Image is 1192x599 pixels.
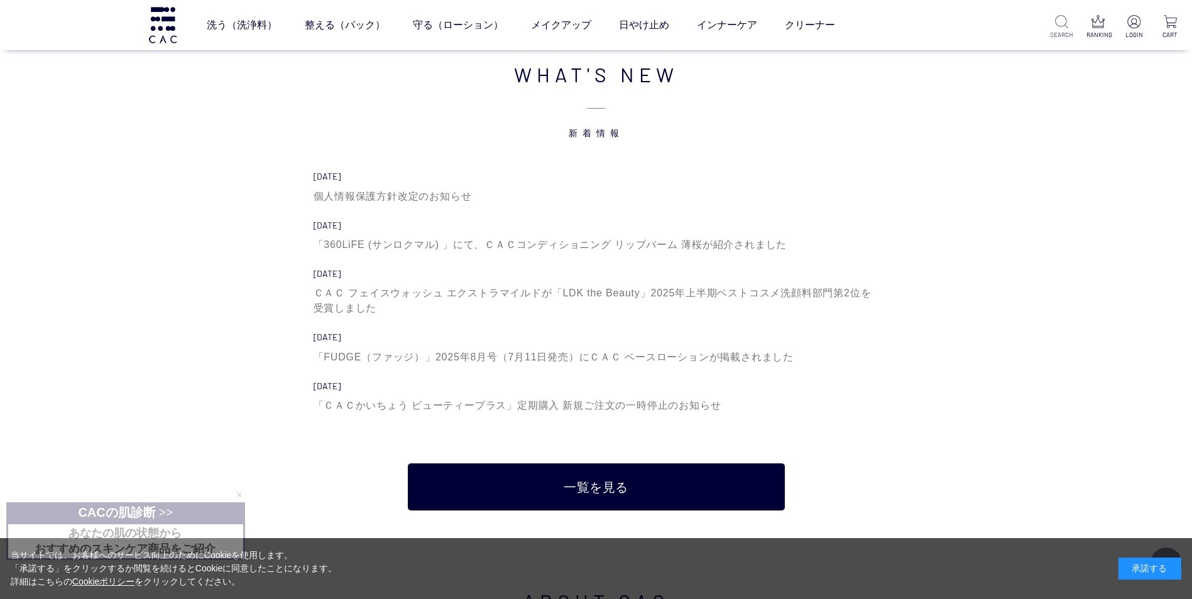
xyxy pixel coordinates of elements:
p: RANKING [1086,30,1110,40]
a: [DATE] 個人情報保護方針改定のお知らせ [314,171,879,203]
div: 「ＣＡＣかいちょう ビューティープラス」定期購入 新規ご注文の一時停止のお知らせ [314,398,879,413]
div: [DATE] [314,171,879,183]
a: RANKING [1086,15,1110,40]
a: SEARCH [1050,15,1073,40]
span: 新着情報 [219,89,973,139]
a: [DATE] ＣＡＣ フェイスウォッシュ エクストラマイルドが「LDK the Beauty」2025年上半期ベストコスメ洗顔料部門第2位を受賞しました [314,268,879,316]
div: 「360LiFE (サンロクマル) 」にて、ＣＡＣコンディショニング リップバーム 薄桜が紹介されました [314,237,879,252]
p: SEARCH [1050,30,1073,40]
div: [DATE] [314,268,879,280]
a: 日やけ止め [619,8,669,43]
a: Cookieポリシー [72,576,135,586]
div: ＣＡＣ フェイスウォッシュ エクストラマイルドが「LDK the Beauty」2025年上半期ベストコスメ洗顔料部門第2位を受賞しました [314,286,879,316]
div: 個人情報保護方針改定のお知らせ [314,189,879,204]
a: [DATE] 「360LiFE (サンロクマル) 」にて、ＣＡＣコンディショニング リップバーム 薄桜が紹介されました [314,220,879,252]
a: クリーナー [785,8,835,43]
a: 一覧を見る [408,463,785,510]
div: [DATE] [314,332,879,343]
a: 守る（ローション） [413,8,503,43]
a: LOGIN [1122,15,1146,40]
a: CART [1159,15,1182,40]
a: 洗う（洗浄料） [207,8,277,43]
a: [DATE] 「ＣＡＣかいちょう ビューティープラス」定期購入 新規ご注文の一時停止のお知らせ [314,380,879,413]
a: メイクアップ [531,8,591,43]
a: [DATE] 「FUDGE（ファッジ）」2025年8月号（7月11日発売）にＣＡＣ ベースローションが掲載されました [314,332,879,364]
div: 当サイトでは、お客様へのサービス向上のためにCookieを使用します。 「承諾する」をクリックするか閲覧を続けるとCookieに同意したことになります。 詳細はこちらの をクリックしてください。 [11,549,337,588]
p: CART [1159,30,1182,40]
div: 承諾する [1118,558,1181,580]
img: logo [147,7,178,43]
div: 「FUDGE（ファッジ）」2025年8月号（7月11日発売）にＣＡＣ ベースローションが掲載されました [314,350,879,365]
div: [DATE] [314,220,879,232]
a: 整える（パック） [305,8,385,43]
h2: WHAT'S NEW [219,59,973,139]
a: インナーケア [697,8,757,43]
div: [DATE] [314,380,879,392]
p: LOGIN [1122,30,1146,40]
